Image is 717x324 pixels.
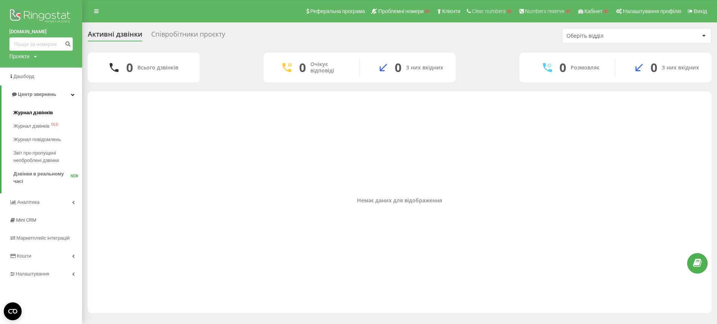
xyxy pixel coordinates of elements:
[16,235,70,241] span: Маркетплейс інтеграцій
[9,37,73,51] input: Пошук за номером
[299,60,306,75] div: 0
[1,85,82,103] a: Центр звернень
[17,199,40,205] span: Аналiтика
[94,197,705,204] div: Немає даних для відображення
[651,60,657,75] div: 0
[442,8,460,14] span: Клієнти
[126,60,133,75] div: 0
[9,28,73,35] a: [DOMAIN_NAME]
[662,65,699,71] div: З них вхідних
[13,167,82,188] a: Дзвінки в реальному часіNEW
[13,146,82,167] a: Звіт про пропущені необроблені дзвінки
[4,302,22,320] button: Open CMP widget
[17,253,31,259] span: Кошти
[18,91,56,97] span: Центр звернень
[310,8,365,14] span: Реферальна програма
[13,109,53,116] span: Журнал дзвінків
[584,8,603,14] span: Кабінет
[13,149,78,164] span: Звіт про пропущені необроблені дзвінки
[16,271,49,277] span: Налаштування
[88,30,142,42] div: Активні дзвінки
[694,8,707,14] span: Вихід
[559,60,566,75] div: 0
[13,122,49,130] span: Журнал дзвінків
[13,74,34,79] span: Дашборд
[525,8,564,14] span: Numbers reserve
[9,53,30,60] div: Проекти
[13,136,61,143] span: Журнал повідомлень
[623,8,681,14] span: Налаштування профілю
[9,7,73,26] img: Ringostat logo
[472,8,506,14] span: Clear numbers
[13,133,82,146] a: Журнал повідомлень
[137,65,178,71] div: Всього дзвінків
[378,8,423,14] span: Проблемні номери
[13,106,82,119] a: Журнал дзвінків
[151,30,225,42] div: Співробітники проєкту
[395,60,401,75] div: 0
[406,65,443,71] div: З них вхідних
[571,65,599,71] div: Розмовляє
[16,217,36,223] span: Mini CRM
[310,61,348,74] div: Очікує відповіді
[13,119,82,133] a: Журнал дзвінківOLD
[13,170,71,185] span: Дзвінки в реальному часі
[567,33,656,39] div: Оберіть відділ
